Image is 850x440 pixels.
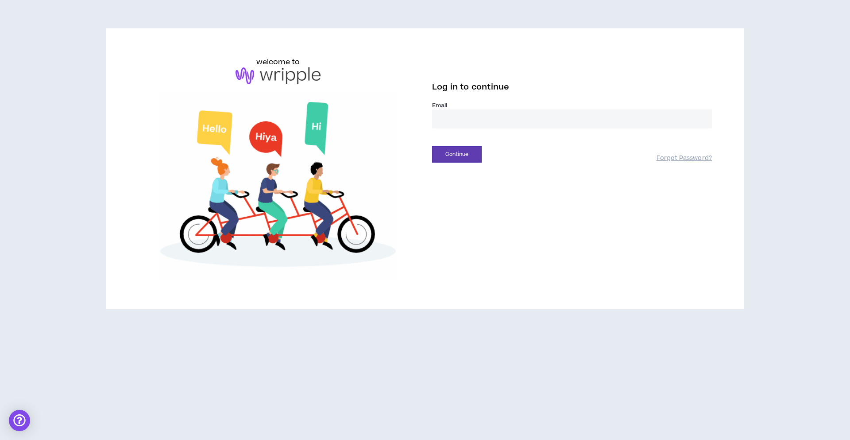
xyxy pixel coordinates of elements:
a: Forgot Password? [657,154,712,163]
div: Open Intercom Messenger [9,410,30,431]
img: logo-brand.png [236,67,321,84]
img: Welcome to Wripple [138,93,418,281]
span: Log in to continue [432,82,509,93]
button: Continue [432,146,482,163]
h6: welcome to [256,57,300,67]
label: Email [432,101,712,109]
